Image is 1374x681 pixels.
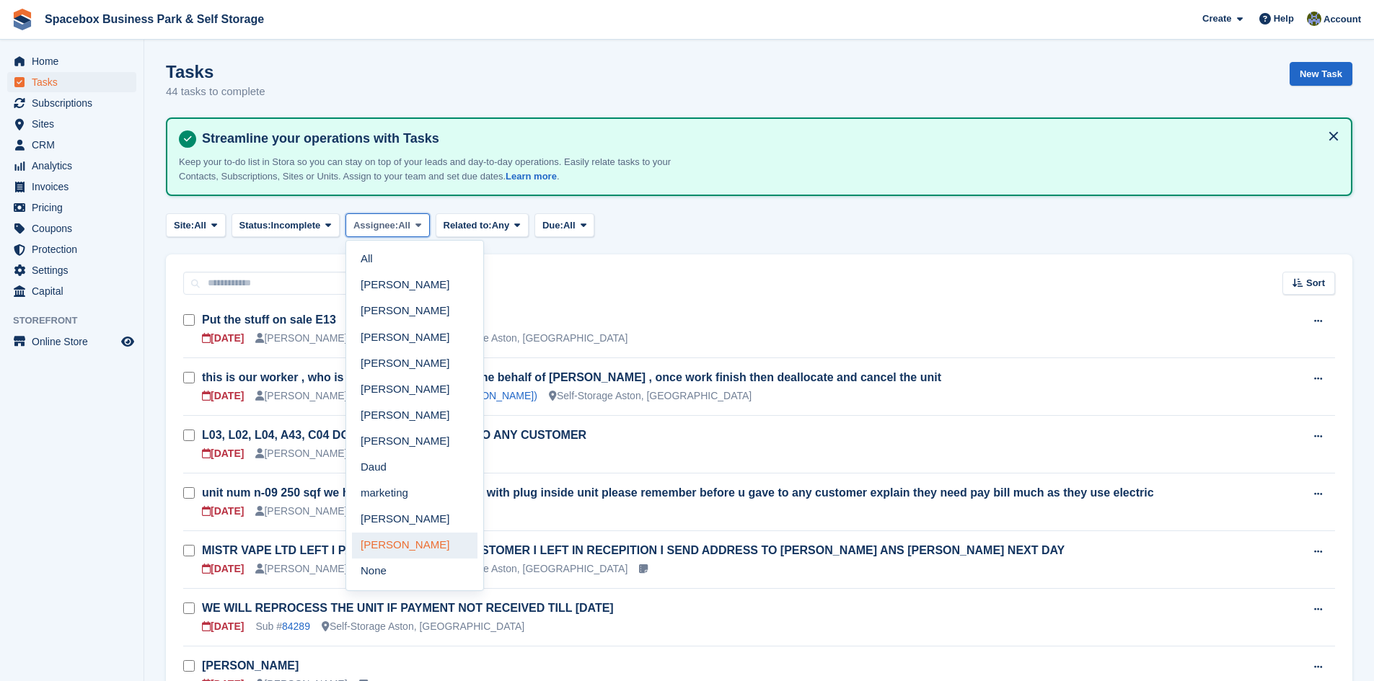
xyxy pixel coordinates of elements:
span: Incomplete [271,218,321,233]
span: Invoices [32,177,118,197]
a: [PERSON_NAME] [352,350,477,376]
a: None [352,558,477,584]
a: [PERSON_NAME] [352,533,477,558]
button: Assignee: All [345,213,430,237]
span: Storefront [13,313,144,328]
p: 44 tasks to complete [166,84,265,100]
span: All [398,218,410,233]
a: [PERSON_NAME] [352,402,477,428]
span: Subscriptions [32,93,118,113]
div: Self-Storage Aston, [GEOGRAPHIC_DATA] [322,619,524,634]
div: [DATE] [202,388,244,404]
div: [DATE] [202,504,244,519]
p: Keep your to-do list in Stora so you can stay on top of your leads and day-to-day operations. Eas... [179,155,684,183]
span: Protection [32,239,118,259]
a: menu [7,197,136,218]
span: Due: [542,218,563,233]
div: [PERSON_NAME] [255,561,347,577]
div: [PERSON_NAME] [255,446,347,461]
a: 84289 [282,620,310,632]
div: [PERSON_NAME] [255,504,347,519]
a: Daud [352,454,477,480]
a: L03, L02, L04, A43, C04 DO NOT RENT THIS UNIT TO ANY CUSTOMER [202,429,586,441]
button: Related to: Any [436,213,529,237]
div: Self-Storage Aston, [GEOGRAPHIC_DATA] [425,331,627,346]
a: menu [7,260,136,280]
span: Online Store [32,331,118,352]
div: [PERSON_NAME] [255,331,347,346]
a: [PERSON_NAME] [352,506,477,532]
span: Sites [32,114,118,134]
a: menu [7,239,136,259]
div: [PERSON_NAME] [255,388,347,404]
h4: Streamline your operations with Tasks [196,130,1339,147]
a: [PERSON_NAME] [352,298,477,324]
span: Coupons [32,218,118,239]
span: Account [1324,12,1361,27]
a: menu [7,281,136,301]
a: Put the stuff on sale E13 [202,313,336,326]
a: [PERSON_NAME] [352,376,477,402]
button: Site: All [166,213,226,237]
span: Related to: [444,218,492,233]
button: Status: Incomplete [232,213,340,237]
div: Sub # [255,619,310,634]
span: Any [492,218,510,233]
a: Spacebox Business Park & Self Storage [39,7,270,31]
a: [PERSON_NAME] [352,428,477,454]
div: [DATE] [202,446,244,461]
span: Pricing [32,197,118,218]
span: CRM [32,135,118,155]
a: [PERSON_NAME] [202,659,299,672]
button: Due: All [534,213,594,237]
a: menu [7,218,136,239]
h1: Tasks [166,62,265,81]
a: menu [7,114,136,134]
span: Capital [32,281,118,301]
span: Analytics [32,156,118,176]
img: sahil [1307,12,1321,26]
span: Tasks [32,72,118,92]
span: Sort [1306,276,1325,290]
span: Assignee: [353,218,398,233]
a: New Task [1290,62,1352,86]
a: menu [7,93,136,113]
a: MISTR VAPE LTD LEFT I PARCEL TO SEND HIS CUSTOMER I LEFT IN RECEPITION I SEND ADDRESS TO [PERSON_... [202,544,1065,556]
span: All [194,218,206,233]
a: menu [7,51,136,71]
a: All [352,246,477,272]
a: menu [7,72,136,92]
div: Self-Storage Aston, [GEOGRAPHIC_DATA] [425,561,627,577]
div: [DATE] [202,619,244,634]
div: Self-Storage Aston, [GEOGRAPHIC_DATA] [549,388,752,404]
a: menu [7,177,136,197]
a: unit num n-09 250 sqf we have electric meter install with plug inside unit please remember before... [202,486,1154,499]
div: [DATE] [202,331,244,346]
span: All [563,218,576,233]
span: Help [1274,12,1294,26]
a: menu [7,331,136,352]
a: [PERSON_NAME] [352,272,477,298]
span: Status: [239,218,271,233]
span: Site: [174,218,194,233]
a: menu [7,135,136,155]
a: Preview store [119,333,136,350]
a: this is our worker , who is doing building work on the behalf of [PERSON_NAME] , once work finish... [202,371,941,383]
a: menu [7,156,136,176]
a: Learn more [506,171,557,182]
span: Home [32,51,118,71]
a: marketing [352,480,477,506]
img: stora-icon-8386f47178a22dfd0bd8f6a31ec36ba5ce8667c1dd55bd0f319d3a0aa187defe.svg [12,9,33,30]
a: [PERSON_NAME] [352,324,477,350]
div: [DATE] [202,561,244,577]
span: Settings [32,260,118,280]
span: Create [1202,12,1231,26]
a: WE WILL REPROCESS THE UNIT IF PAYMENT NOT RECEIVED TILL [DATE] [202,602,614,614]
